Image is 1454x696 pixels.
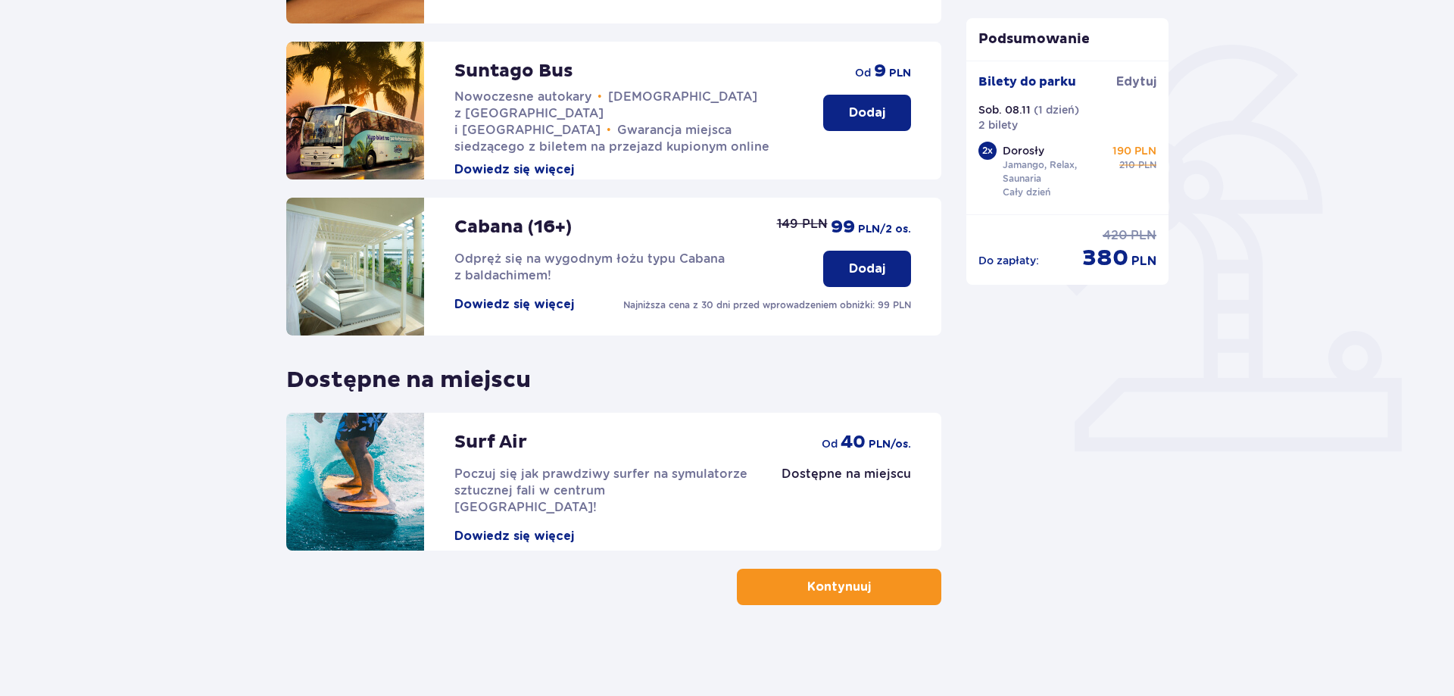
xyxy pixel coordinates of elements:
[823,95,911,131] button: Dodaj
[607,123,611,138] span: •
[1003,186,1050,199] p: Cały dzień
[1034,102,1079,117] p: ( 1 dzień )
[978,142,997,160] div: 2 x
[454,216,572,239] p: Cabana (16+)
[286,413,424,551] img: attraction
[454,60,573,83] p: Suntago Bus
[1103,227,1128,244] span: 420
[822,436,838,451] span: od
[598,89,602,105] span: •
[286,198,424,336] img: attraction
[841,431,866,454] span: 40
[1138,158,1156,172] span: PLN
[978,73,1076,90] p: Bilety do parku
[454,89,757,137] span: [DEMOGRAPHIC_DATA] z [GEOGRAPHIC_DATA] i [GEOGRAPHIC_DATA]
[286,42,424,179] img: attraction
[966,30,1169,48] p: Podsumowanie
[1003,143,1044,158] p: Dorosły
[978,253,1039,268] p: Do zapłaty :
[889,66,911,81] span: PLN
[1131,227,1156,244] span: PLN
[454,296,574,313] button: Dowiedz się więcej
[823,251,911,287] button: Dodaj
[1112,143,1156,158] p: 190 PLN
[623,298,911,312] p: Najniższa cena z 30 dni przed wprowadzeniem obniżki: 99 PLN
[855,65,871,80] span: od
[1003,158,1107,186] p: Jamango, Relax, Saunaria
[737,569,941,605] button: Kontynuuj
[978,102,1031,117] p: Sob. 08.11
[454,251,725,282] span: Odpręż się na wygodnym łożu typu Cabana z baldachimem!
[454,528,574,545] button: Dowiedz się więcej
[454,161,574,178] button: Dowiedz się więcej
[286,354,531,395] p: Dostępne na miejscu
[1119,158,1135,172] span: 210
[869,437,911,452] span: PLN /os.
[454,431,527,454] p: Surf Air
[777,216,828,233] p: 149 PLN
[1116,73,1156,90] span: Edytuj
[849,261,885,277] p: Dodaj
[454,89,591,104] span: Nowoczesne autokary
[807,579,871,595] p: Kontynuuj
[454,467,747,514] span: Poczuj się jak prawdziwy surfer na symulatorze sztucznej fali w centrum [GEOGRAPHIC_DATA]!
[849,105,885,121] p: Dodaj
[978,117,1018,133] p: 2 bilety
[874,60,886,83] span: 9
[831,216,855,239] span: 99
[858,222,911,237] span: PLN /2 os.
[782,466,911,482] p: Dostępne na miejscu
[1131,253,1156,270] span: PLN
[1082,244,1128,273] span: 380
